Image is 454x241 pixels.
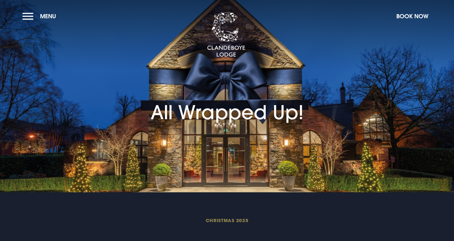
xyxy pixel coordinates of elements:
[393,9,432,23] button: Book Now
[22,9,59,23] button: Menu
[74,217,379,223] span: Christmas 2025
[207,12,245,57] img: Clandeboye Lodge
[40,12,56,20] span: Menu
[151,72,304,124] h1: All Wrapped Up!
